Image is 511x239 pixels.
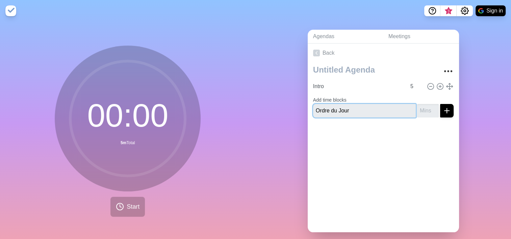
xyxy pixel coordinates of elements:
button: Help [424,5,440,16]
button: More [441,64,455,78]
a: Back [308,44,459,62]
span: 3 [446,8,451,14]
a: Agendas [308,30,383,44]
button: What’s new [440,5,457,16]
button: Sign in [476,5,506,16]
input: Mins [408,80,424,93]
span: Start [127,202,139,211]
label: Add time blocks [313,97,347,103]
img: google logo [478,8,484,14]
button: Settings [457,5,473,16]
input: Name [310,80,406,93]
a: Meetings [383,30,459,44]
img: timeblocks logo [5,5,16,16]
button: Start [110,197,145,217]
input: Mins [417,104,439,117]
input: Name [313,104,416,117]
